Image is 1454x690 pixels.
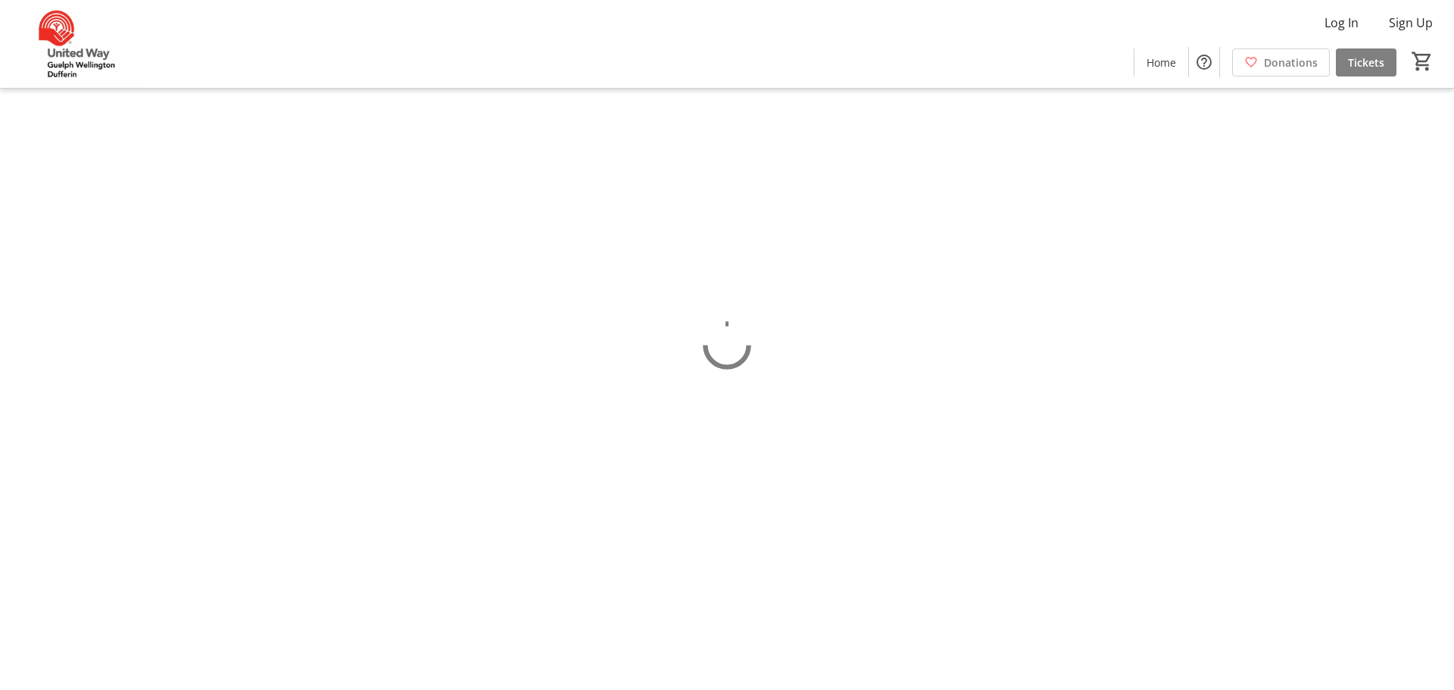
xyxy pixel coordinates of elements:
button: Help [1189,47,1219,77]
span: Donations [1264,55,1318,70]
img: United Way Guelph Wellington Dufferin's Logo [9,6,144,82]
span: Tickets [1348,55,1384,70]
a: Donations [1232,48,1330,76]
span: Sign Up [1389,14,1433,32]
span: Log In [1325,14,1359,32]
button: Log In [1312,11,1371,35]
a: Tickets [1336,48,1396,76]
button: Sign Up [1377,11,1445,35]
button: Cart [1409,48,1436,75]
a: Home [1134,48,1188,76]
span: Home [1147,55,1176,70]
